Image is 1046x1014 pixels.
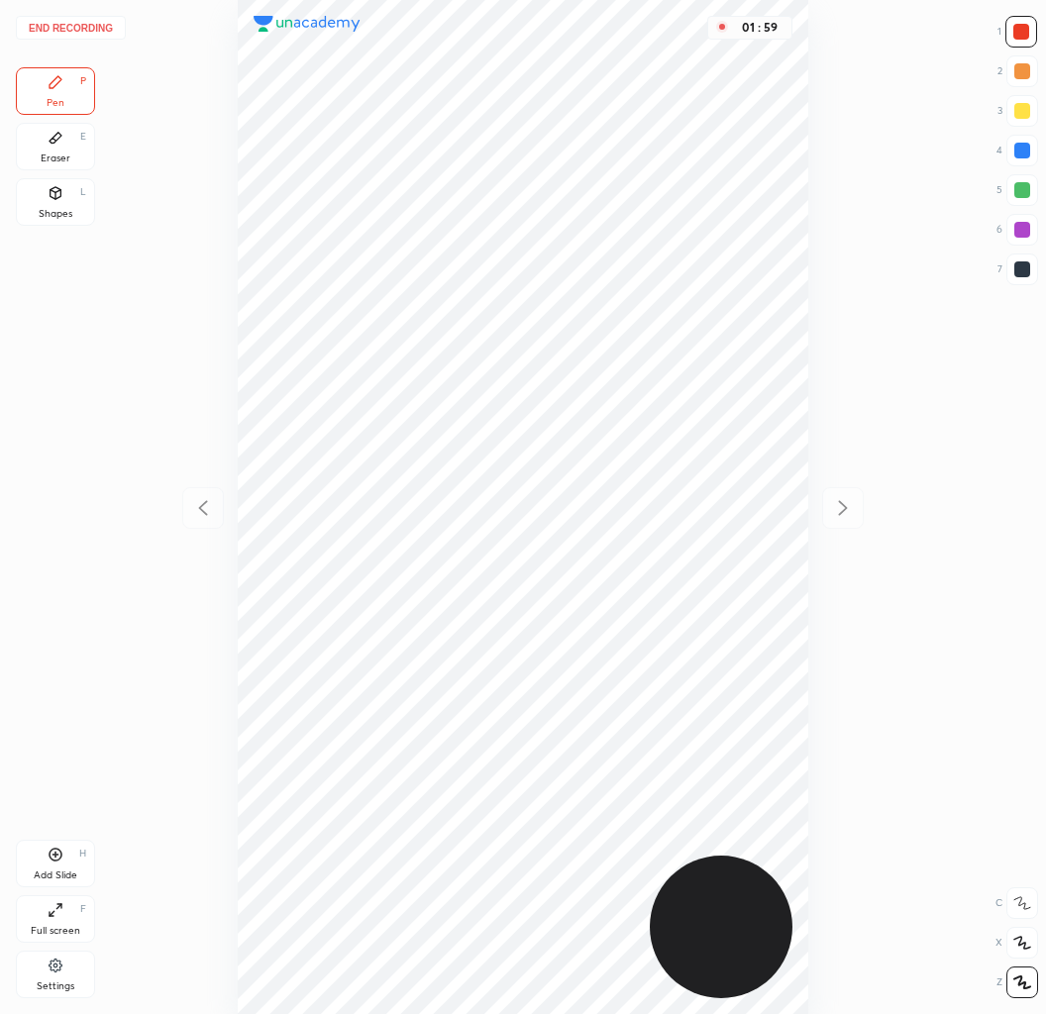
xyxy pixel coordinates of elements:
div: 5 [996,174,1038,206]
div: Z [996,966,1038,998]
div: E [80,132,86,142]
div: L [80,187,86,197]
div: Shapes [39,209,72,219]
div: 6 [996,214,1038,246]
div: Settings [37,981,74,991]
div: P [80,76,86,86]
div: H [79,849,86,859]
div: 2 [997,55,1038,87]
div: Full screen [31,926,80,936]
div: Eraser [41,153,70,163]
div: 1 [997,16,1037,48]
button: End recording [16,16,126,40]
div: X [995,927,1038,959]
div: 3 [997,95,1038,127]
div: 4 [996,135,1038,166]
div: Pen [47,98,64,108]
div: Add Slide [34,870,77,880]
div: 7 [997,253,1038,285]
div: C [995,887,1038,919]
img: logo.38c385cc.svg [254,16,361,32]
div: F [80,904,86,914]
div: 01 : 59 [736,21,784,35]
